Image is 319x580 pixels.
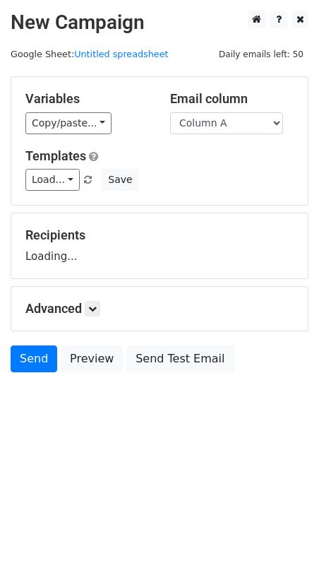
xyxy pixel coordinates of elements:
[61,345,123,372] a: Preview
[25,148,86,163] a: Templates
[74,49,168,59] a: Untitled spreadsheet
[214,49,308,59] a: Daily emails left: 50
[25,301,294,316] h5: Advanced
[25,91,149,107] h5: Variables
[25,169,80,191] a: Load...
[25,112,112,134] a: Copy/paste...
[102,169,138,191] button: Save
[126,345,234,372] a: Send Test Email
[11,11,308,35] h2: New Campaign
[25,227,294,264] div: Loading...
[11,345,57,372] a: Send
[170,91,294,107] h5: Email column
[11,49,169,59] small: Google Sheet:
[25,227,294,243] h5: Recipients
[214,47,308,62] span: Daily emails left: 50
